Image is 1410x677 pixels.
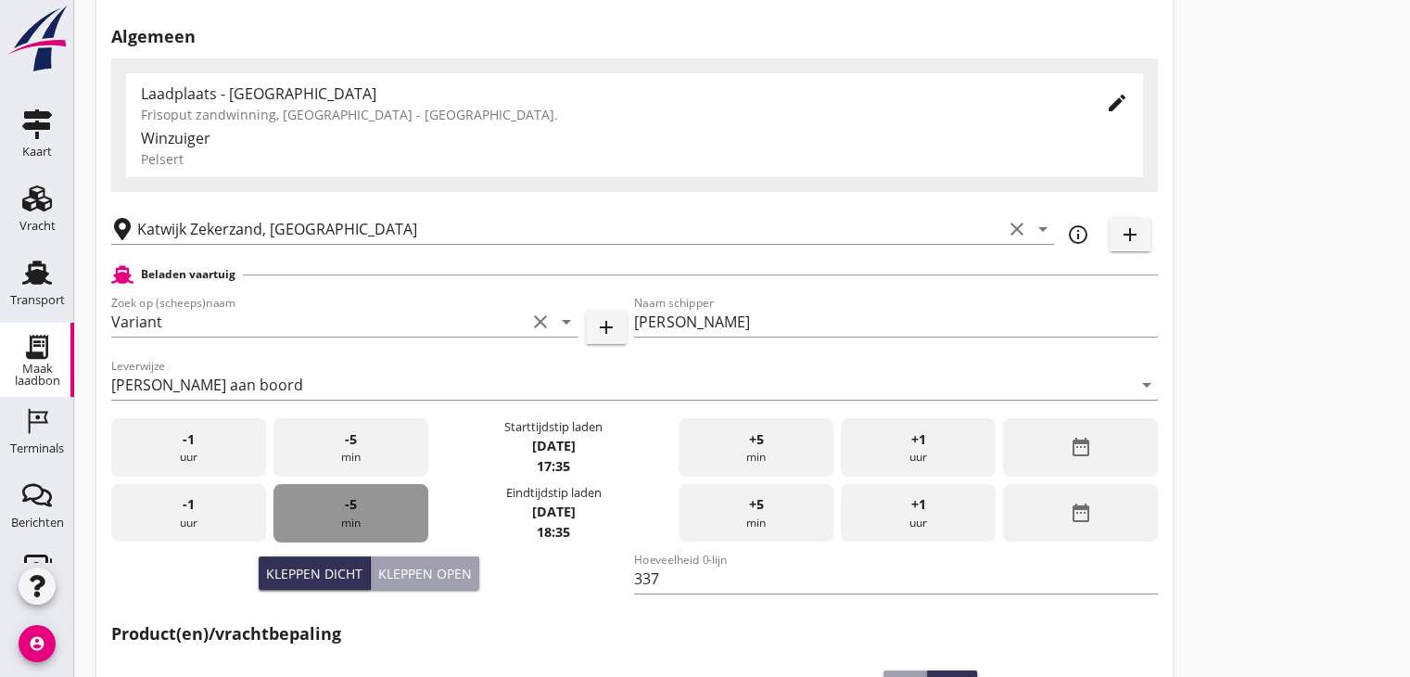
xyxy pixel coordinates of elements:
[841,418,996,477] div: uur
[749,494,764,515] span: +5
[259,556,371,590] button: Kleppen dicht
[1069,502,1091,524] i: date_range
[595,316,617,338] i: add
[266,564,362,583] div: Kleppen dicht
[634,564,1157,594] input: Hoeveelheid 0-lijn
[10,294,65,306] div: Transport
[111,307,526,337] input: Zoek op (scheeps)naam
[4,5,70,73] img: logo-small.a267ee39.svg
[531,503,575,520] strong: [DATE]
[345,429,357,450] span: -5
[141,105,1076,124] div: Frisoput zandwinning, [GEOGRAPHIC_DATA] - [GEOGRAPHIC_DATA].
[137,214,1002,244] input: Losplaats
[19,220,56,232] div: Vracht
[537,457,570,475] strong: 17:35
[273,418,428,477] div: min
[1067,224,1089,246] i: info_outline
[371,556,479,590] button: Kleppen open
[504,418,603,436] div: Starttijdstip laden
[378,564,472,583] div: Kleppen open
[679,418,833,477] div: min
[1106,92,1128,114] i: edit
[911,494,926,515] span: +1
[1069,436,1091,458] i: date_range
[10,442,64,454] div: Terminals
[141,149,1128,169] div: Pelsert
[749,429,764,450] span: +5
[141,83,1076,105] div: Laadplaats - [GEOGRAPHIC_DATA]
[529,311,552,333] i: clear
[1032,218,1054,240] i: arrow_drop_down
[911,429,926,450] span: +1
[841,484,996,543] div: uur
[183,429,195,450] span: -1
[141,266,235,283] h2: Beladen vaartuig
[111,377,303,393] div: [PERSON_NAME] aan boord
[11,517,64,529] div: Berichten
[1136,374,1158,396] i: arrow_drop_down
[1006,218,1028,240] i: clear
[141,127,1128,149] div: Winzuiger
[505,484,601,502] div: Eindtijdstip laden
[1119,224,1141,246] i: add
[183,494,195,515] span: -1
[273,484,428,543] div: min
[537,523,570,541] strong: 18:35
[111,484,266,543] div: uur
[555,311,578,333] i: arrow_drop_down
[679,484,833,543] div: min
[345,494,357,515] span: -5
[111,24,1158,49] h2: Algemeen
[22,146,52,158] div: Kaart
[634,307,1157,337] input: Naam schipper
[111,418,266,477] div: uur
[111,621,1158,646] h2: Product(en)/vrachtbepaling
[531,437,575,454] strong: [DATE]
[19,625,56,662] i: account_circle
